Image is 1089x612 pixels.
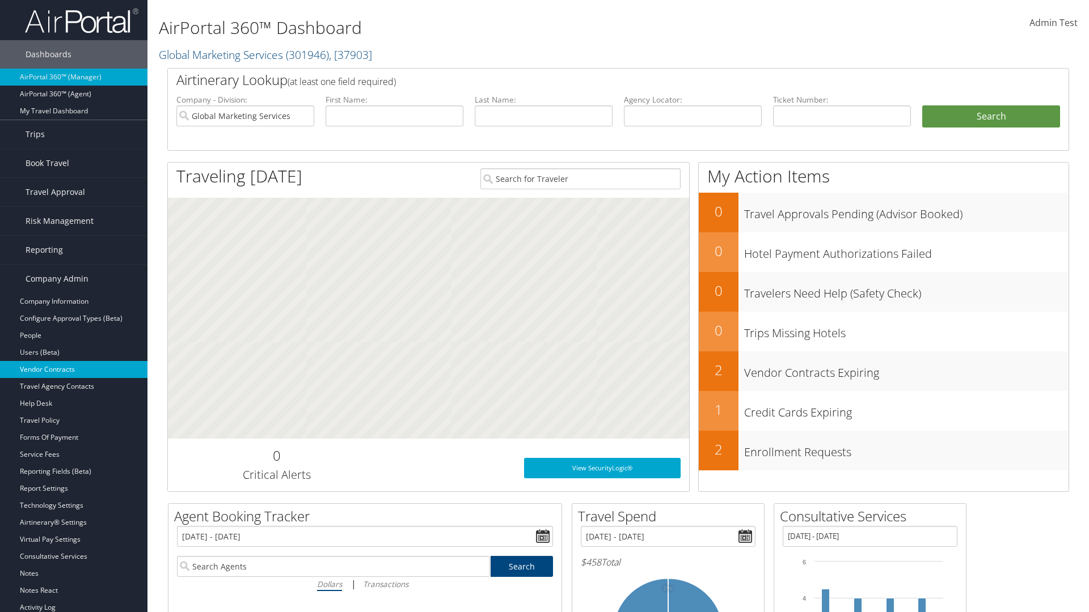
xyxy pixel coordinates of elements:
[176,446,377,465] h2: 0
[491,556,554,577] a: Search
[699,232,1069,272] a: 0Hotel Payment Authorizations Failed
[524,458,681,478] a: View SecurityLogic®
[699,312,1069,351] a: 0Trips Missing Hotels
[326,94,463,105] label: First Name:
[699,241,738,261] h2: 0
[699,193,1069,232] a: 0Travel Approvals Pending (Advisor Booked)
[744,320,1069,341] h3: Trips Missing Hotels
[26,236,63,264] span: Reporting
[176,467,377,483] h3: Critical Alerts
[174,507,562,526] h2: Agent Booking Tracker
[699,391,1069,431] a: 1Credit Cards Expiring
[803,559,806,566] tspan: 6
[744,359,1069,381] h3: Vendor Contracts Expiring
[780,507,966,526] h2: Consultative Services
[176,70,985,90] h2: Airtinerary Lookup
[363,579,408,589] i: Transactions
[26,265,88,293] span: Company Admin
[176,94,314,105] label: Company - Division:
[1029,6,1078,41] a: Admin Test
[699,351,1069,391] a: 2Vendor Contracts Expiring
[922,105,1060,128] button: Search
[26,207,94,235] span: Risk Management
[699,400,738,419] h2: 1
[664,585,673,592] tspan: 0%
[317,579,342,589] i: Dollars
[624,94,762,105] label: Agency Locator:
[581,556,601,568] span: $458
[773,94,911,105] label: Ticket Number:
[581,556,755,568] h6: Total
[699,321,738,340] h2: 0
[744,439,1069,460] h3: Enrollment Requests
[744,201,1069,222] h3: Travel Approvals Pending (Advisor Booked)
[176,164,302,188] h1: Traveling [DATE]
[480,168,681,189] input: Search for Traveler
[159,16,771,40] h1: AirPortal 360™ Dashboard
[699,431,1069,470] a: 2Enrollment Requests
[578,507,764,526] h2: Travel Spend
[699,360,738,380] h2: 2
[288,75,396,88] span: (at least one field required)
[26,40,71,69] span: Dashboards
[26,149,69,177] span: Book Travel
[803,595,806,602] tspan: 4
[286,47,329,62] span: ( 301946 )
[699,440,738,459] h2: 2
[744,240,1069,262] h3: Hotel Payment Authorizations Failed
[699,164,1069,188] h1: My Action Items
[744,399,1069,420] h3: Credit Cards Expiring
[159,47,372,62] a: Global Marketing Services
[177,556,490,577] input: Search Agents
[744,280,1069,301] h3: Travelers Need Help (Safety Check)
[25,7,138,34] img: airportal-logo.png
[699,202,738,221] h2: 0
[26,178,85,206] span: Travel Approval
[329,47,372,62] span: , [ 37903 ]
[699,272,1069,312] a: 0Travelers Need Help (Safety Check)
[1029,16,1078,29] span: Admin Test
[699,281,738,300] h2: 0
[26,120,45,148] span: Trips
[475,94,613,105] label: Last Name:
[177,577,553,591] div: |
